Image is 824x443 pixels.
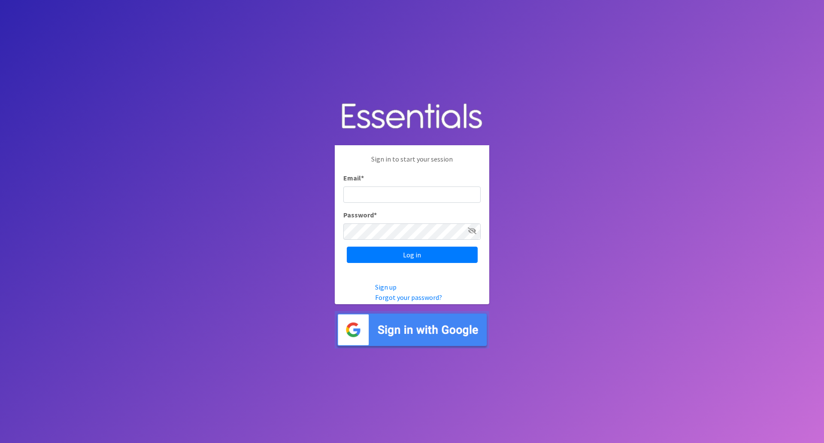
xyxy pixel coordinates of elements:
abbr: required [361,174,364,182]
abbr: required [374,211,377,219]
a: Sign up [375,283,397,291]
a: Forgot your password? [375,293,442,302]
label: Password [343,210,377,220]
input: Log in [347,247,478,263]
img: Sign in with Google [335,311,489,348]
p: Sign in to start your session [343,154,481,173]
label: Email [343,173,364,183]
img: Human Essentials [335,95,489,139]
